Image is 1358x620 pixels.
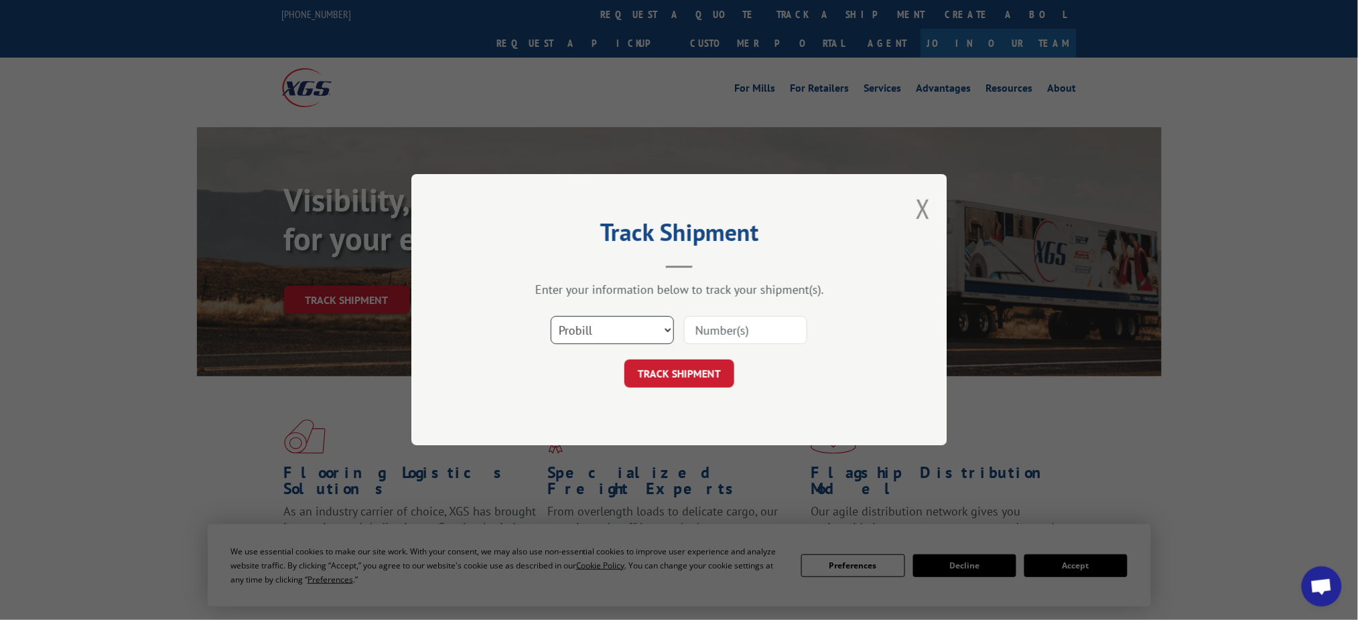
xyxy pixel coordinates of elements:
[684,317,807,345] input: Number(s)
[478,283,880,298] div: Enter your information below to track your shipment(s).
[624,360,734,388] button: TRACK SHIPMENT
[478,223,880,248] h2: Track Shipment
[1302,566,1342,607] div: Open chat
[916,191,931,226] button: Close modal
